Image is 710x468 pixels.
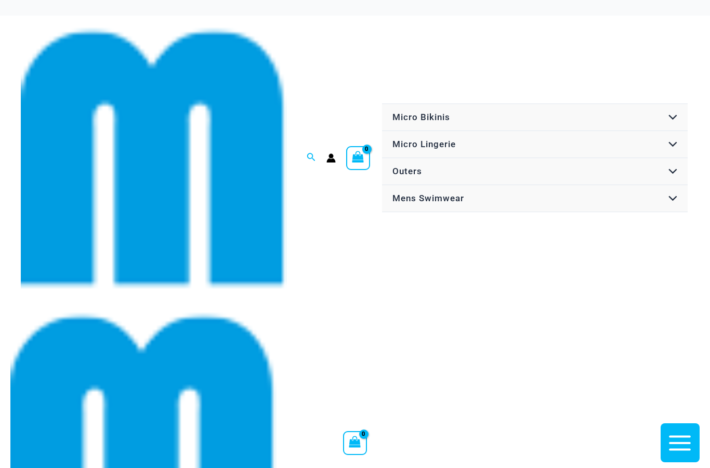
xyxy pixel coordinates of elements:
[346,146,370,170] a: View Shopping Cart, empty
[382,104,688,131] a: Micro BikinisMenu ToggleMenu Toggle
[21,25,287,291] img: cropped mm emblem
[343,431,367,455] a: View Shopping Cart, empty
[380,102,689,214] nav: Site Navigation
[392,193,464,203] span: Mens Swimwear
[392,166,422,176] span: Outers
[382,131,688,158] a: Micro LingerieMenu ToggleMenu Toggle
[392,112,450,122] span: Micro Bikinis
[392,139,456,149] span: Micro Lingerie
[382,158,688,185] a: OutersMenu ToggleMenu Toggle
[326,153,336,163] a: Account icon link
[382,185,688,212] a: Mens SwimwearMenu ToggleMenu Toggle
[307,151,316,164] a: Search icon link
